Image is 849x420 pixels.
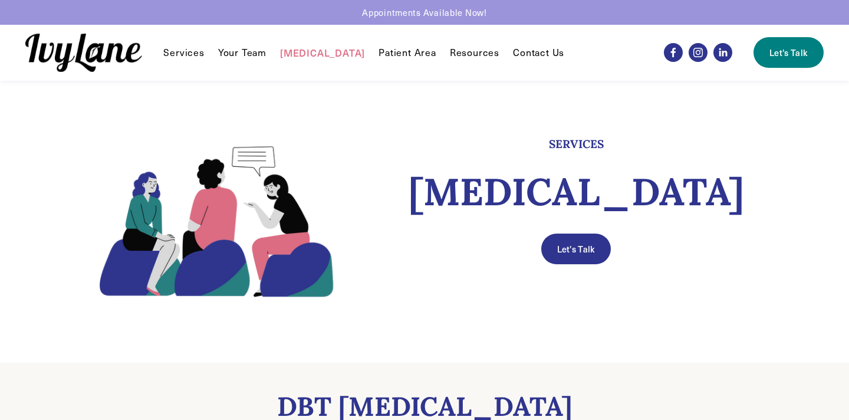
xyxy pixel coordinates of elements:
[280,45,365,60] a: [MEDICAL_DATA]
[374,170,778,214] h1: [MEDICAL_DATA]
[713,43,732,62] a: LinkedIn
[374,137,778,152] h4: SERVICES
[218,45,266,60] a: Your Team
[25,34,142,72] img: Ivy Lane Counseling &mdash; Therapy that works for you
[163,47,204,59] span: Services
[664,43,683,62] a: Facebook
[379,45,436,60] a: Patient Area
[163,45,204,60] a: folder dropdown
[450,45,499,60] a: folder dropdown
[513,45,564,60] a: Contact Us
[753,37,823,68] a: Let's Talk
[689,43,707,62] a: Instagram
[541,234,611,264] a: Let's Talk
[450,47,499,59] span: Resources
